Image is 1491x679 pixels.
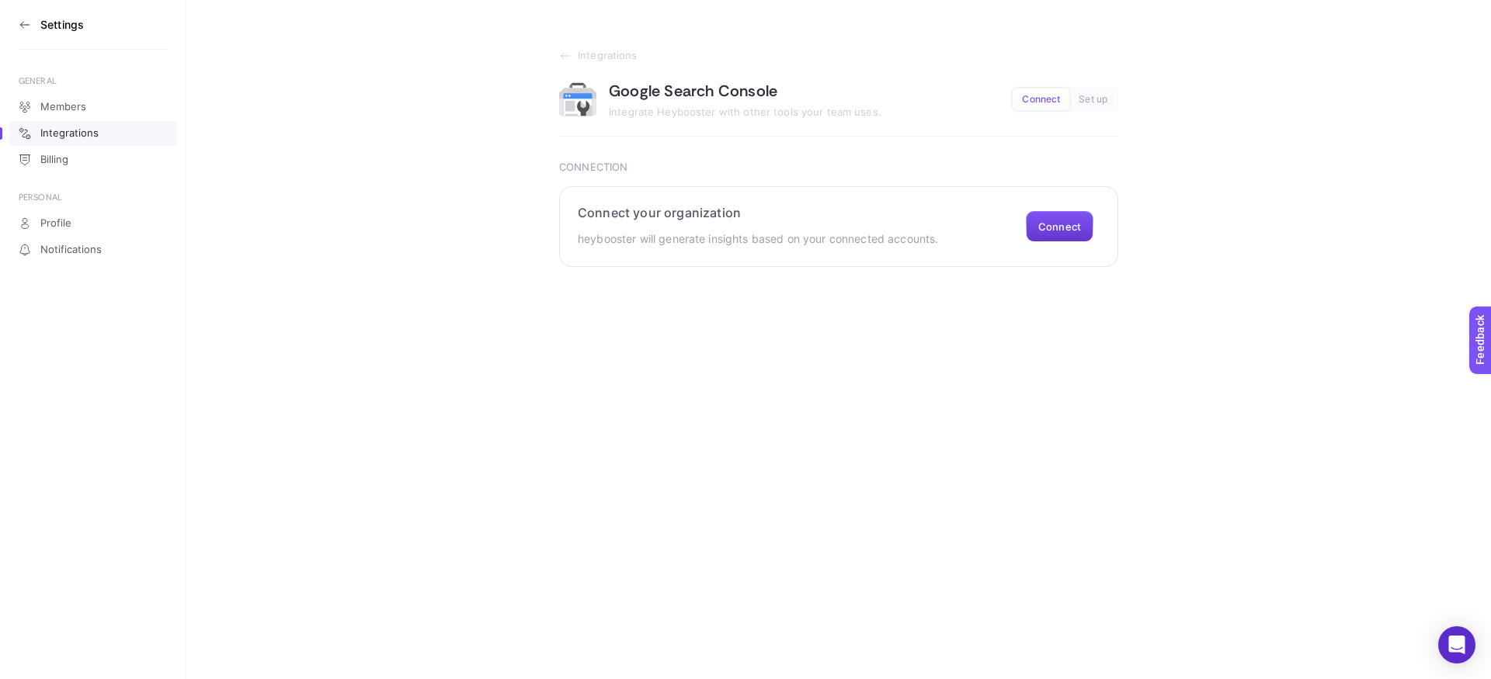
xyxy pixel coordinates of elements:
[578,230,938,248] p: heybooster will generate insights based on your connected accounts.
[559,161,1118,174] h3: Connection
[1079,94,1107,106] span: Set up
[609,81,777,101] h1: Google Search Console
[1069,88,1117,110] button: Set up
[9,211,177,236] a: Profile
[1022,94,1060,106] span: Connect
[19,191,168,203] div: PERSONAL
[9,147,177,172] a: Billing
[9,237,177,262] a: Notifications
[578,205,938,220] h2: Connect your organization
[559,50,1118,62] a: Integrations
[40,217,71,230] span: Profile
[609,106,881,118] span: Integrate Heybooster with other tools your team uses.
[9,95,177,120] a: Members
[1438,626,1475,663] div: Open Intercom Messenger
[9,121,177,146] a: Integrations
[40,127,99,140] span: Integrations
[40,19,84,31] h3: Settings
[1013,88,1069,110] button: Connect
[40,154,68,166] span: Billing
[40,101,86,113] span: Members
[40,244,102,256] span: Notifications
[19,74,168,87] div: GENERAL
[578,50,638,62] span: Integrations
[1026,211,1093,242] button: Connect
[9,5,59,17] span: Feedback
